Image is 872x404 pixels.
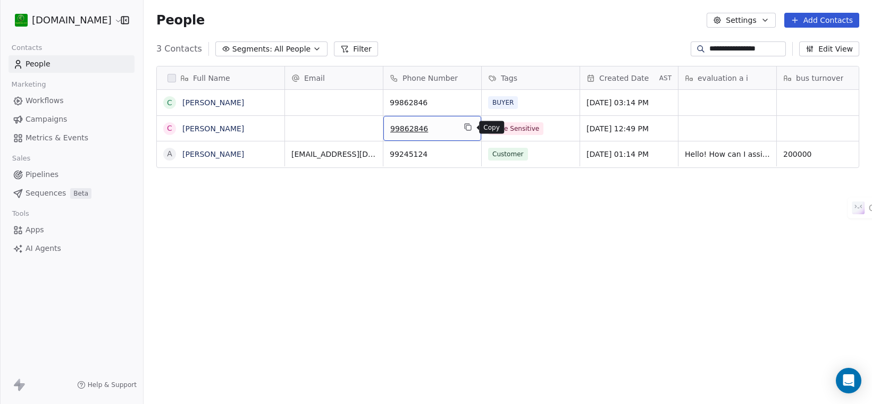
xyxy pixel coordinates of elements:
span: All People [274,44,311,55]
a: Help & Support [77,381,137,389]
span: Full Name [193,73,230,83]
span: 99245124 [390,149,475,159]
div: Open Intercom Messenger [836,368,861,393]
span: People [156,12,205,28]
span: Customer [488,148,528,161]
span: AI Agents [26,243,61,254]
span: Apps [26,224,44,235]
div: Phone Number [383,66,481,89]
span: 3 Contacts [156,43,202,55]
span: [DOMAIN_NAME] [32,13,112,27]
a: [PERSON_NAME] [182,124,244,133]
span: BUYER [488,96,518,109]
span: Sales [7,150,35,166]
div: evaluation a i [678,66,776,89]
div: Created DateAST [580,66,678,89]
span: Metrics & Events [26,132,88,144]
span: Contacts [7,40,47,56]
span: 99862846 [390,97,475,108]
div: Full Name [157,66,284,89]
span: evaluation a i [698,73,748,83]
div: C [167,123,172,134]
a: Metrics & Events [9,129,135,147]
span: Beta [70,188,91,199]
span: Tags [501,73,517,83]
div: C [167,97,172,108]
span: People [26,58,51,70]
span: Help & Support [88,381,137,389]
button: Settings [707,13,775,28]
p: Copy [483,123,500,132]
span: Hello! How can I assist you [DATE]? If you have any questions or need help with a project, feel f... [685,149,770,159]
div: Email [285,66,383,89]
span: Phone Number [403,73,458,83]
img: 439216937_921727863089572_7037892552807592703_n%20(1).jpg [15,14,28,27]
a: People [9,55,135,73]
a: AI Agents [9,240,135,257]
span: Email [304,73,325,83]
a: Pipelines [9,166,135,183]
span: Segments: [232,44,272,55]
span: [DATE] 12:49 PM [586,123,672,134]
div: grid [157,90,285,397]
div: Tags [482,66,580,89]
a: Campaigns [9,111,135,128]
button: Add Contacts [784,13,859,28]
span: Marketing [7,77,51,92]
span: Tools [7,206,33,222]
span: 200000 [783,149,868,159]
span: [DATE] 03:14 PM [586,97,672,108]
span: [EMAIL_ADDRESS][DOMAIN_NAME] [291,149,376,159]
button: Filter [334,41,378,56]
span: Campaigns [26,114,67,125]
span: Price Sensitive [488,122,543,135]
span: AST [659,74,672,82]
span: Created Date [599,73,649,83]
a: Workflows [9,92,135,110]
button: [DOMAIN_NAME] [13,11,113,29]
span: Sequences [26,188,66,199]
a: [PERSON_NAME] [182,98,244,107]
span: 99862846 [390,123,455,134]
span: Pipelines [26,169,58,180]
span: Workflows [26,95,64,106]
a: Apps [9,221,135,239]
span: [DATE] 01:14 PM [586,149,672,159]
div: A [167,148,172,159]
span: bus turnover [796,73,843,83]
a: [PERSON_NAME] [182,150,244,158]
button: Edit View [799,41,859,56]
a: SequencesBeta [9,184,135,202]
